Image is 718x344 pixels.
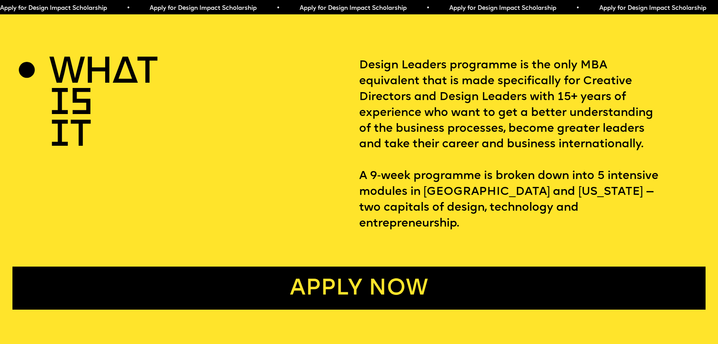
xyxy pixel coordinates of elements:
p: Design Leaders programme is the only MBA equivalent that is made specifically for Creative Direct... [359,58,706,232]
a: Apply now [12,267,706,309]
span: • [576,5,579,11]
span: • [426,5,430,11]
span: • [127,5,130,11]
span: • [276,5,280,11]
h2: WHAT IS IT [49,58,106,152]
